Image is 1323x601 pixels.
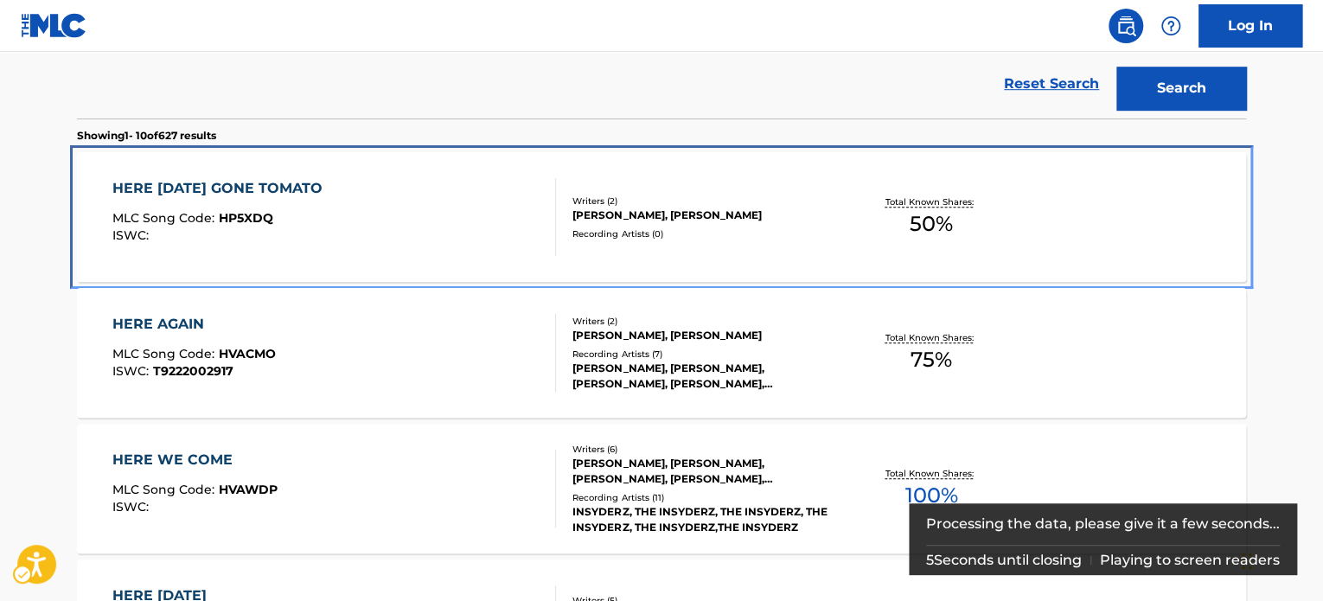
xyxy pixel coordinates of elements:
[112,210,219,226] span: MLC Song Code :
[885,331,977,344] p: Total Known Shares:
[885,195,977,208] p: Total Known Shares:
[1160,16,1181,36] img: help
[112,450,278,470] div: HERE WE COME
[572,443,834,456] div: Writers ( 6 )
[77,152,1246,282] a: HERE [DATE] GONE TOMATOMLC Song Code:HP5XDQISWC:Writers (2)[PERSON_NAME], [PERSON_NAME]Recording ...
[926,552,934,568] span: 5
[911,344,952,375] span: 75 %
[219,210,273,226] span: HP5XDQ
[910,208,953,240] span: 50 %
[77,424,1246,553] a: HERE WE COMEMLC Song Code:HVAWDPISWC:Writers (6)[PERSON_NAME], [PERSON_NAME], [PERSON_NAME], [PER...
[995,65,1108,103] a: Reset Search
[77,288,1246,418] a: HERE AGAINMLC Song Code:HVACMOISWC:T9222002917Writers (2)[PERSON_NAME], [PERSON_NAME]Recording Ar...
[219,482,278,497] span: HVAWDP
[572,348,834,361] div: Recording Artists ( 7 )
[926,503,1281,545] div: Processing the data, please give it a few seconds...
[572,491,834,504] div: Recording Artists ( 11 )
[21,13,87,38] img: MLC Logo
[219,346,276,361] span: HVACMO
[572,504,834,535] div: INSYDERZ, THE INSYDERZ, THE INSYDERZ, THE INSYDERZ, THE INSYDERZ,THE INSYDERZ
[904,480,957,511] span: 100 %
[112,227,153,243] span: ISWC :
[153,363,233,379] span: T9222002917
[112,499,153,515] span: ISWC :
[572,315,834,328] div: Writers ( 2 )
[112,363,153,379] span: ISWC :
[77,128,216,144] p: Showing 1 - 10 of 627 results
[572,456,834,487] div: [PERSON_NAME], [PERSON_NAME], [PERSON_NAME], [PERSON_NAME], [PERSON_NAME], [PERSON_NAME]
[572,195,834,208] div: Writers ( 2 )
[572,328,834,343] div: [PERSON_NAME], [PERSON_NAME]
[112,346,219,361] span: MLC Song Code :
[1198,4,1302,48] a: Log In
[112,314,276,335] div: HERE AGAIN
[1116,67,1246,110] button: Search
[112,482,219,497] span: MLC Song Code :
[572,361,834,392] div: [PERSON_NAME], [PERSON_NAME], [PERSON_NAME], [PERSON_NAME], [PERSON_NAME]
[1115,16,1136,36] img: search
[572,227,834,240] div: Recording Artists ( 0 )
[885,467,977,480] p: Total Known Shares:
[112,178,331,199] div: HERE [DATE] GONE TOMATO
[572,208,834,223] div: [PERSON_NAME], [PERSON_NAME]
